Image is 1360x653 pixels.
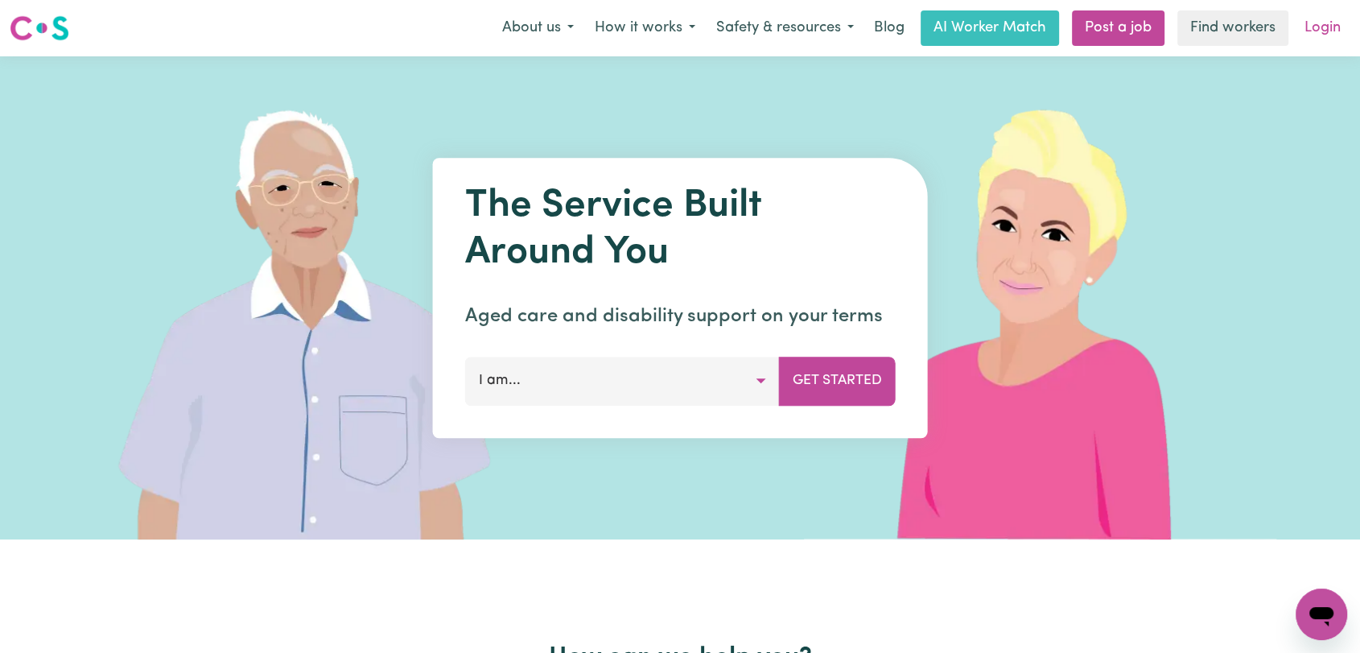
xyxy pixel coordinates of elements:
a: Find workers [1177,10,1288,46]
a: Blog [864,10,914,46]
h1: The Service Built Around You [465,184,896,276]
button: How it works [584,11,706,45]
img: Careseekers logo [10,14,69,43]
a: Login [1295,10,1350,46]
a: AI Worker Match [921,10,1059,46]
button: I am... [465,357,780,405]
iframe: Button to launch messaging window [1296,589,1347,640]
a: Careseekers logo [10,10,69,47]
button: Safety & resources [706,11,864,45]
button: Get Started [779,357,896,405]
button: About us [492,11,584,45]
p: Aged care and disability support on your terms [465,302,896,331]
a: Post a job [1072,10,1164,46]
